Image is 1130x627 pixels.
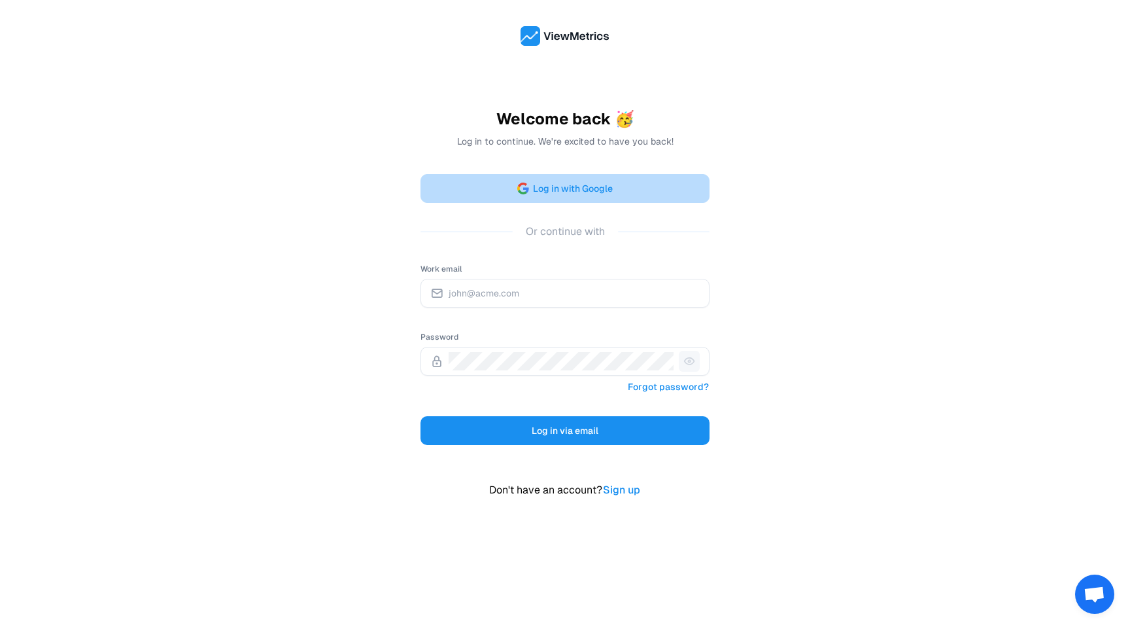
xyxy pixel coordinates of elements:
input: john@acme.com [449,284,700,302]
p: Log in to continue. We're excited to have you back! [420,135,710,148]
img: ViewMetrics's logo [521,26,609,46]
label: Password [420,332,458,342]
span: Log in via email [532,423,598,439]
span: Or continue with [513,224,618,240]
p: Don't have an account? [420,482,710,499]
a: Open chat [1075,575,1114,614]
a: Forgot password? [627,378,710,395]
label: Work email [420,264,462,274]
button: Log in via email [420,416,710,445]
h1: Welcome back 🥳 [420,109,710,130]
a: Sign up [602,482,641,499]
span: Log in with Google [533,181,613,196]
button: Log in with Google [420,174,710,203]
